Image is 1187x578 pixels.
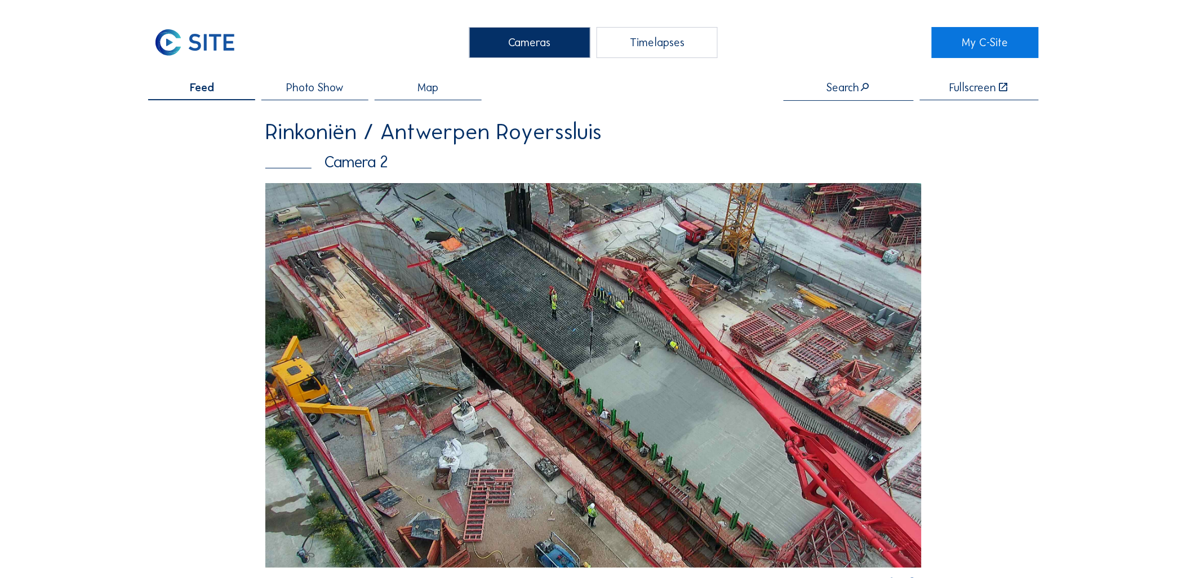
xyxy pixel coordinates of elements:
[417,82,438,93] span: Map
[265,183,922,568] img: Image
[932,27,1039,59] a: My C-Site
[265,121,922,143] div: Rinkoniën / Antwerpen Royerssluis
[286,82,344,93] span: Photo Show
[190,82,214,93] span: Feed
[265,154,922,170] div: Camera 2
[949,82,996,93] div: Fullscreen
[148,27,241,59] img: C-SITE Logo
[469,27,590,59] div: Cameras
[148,27,255,59] a: C-SITE Logo
[597,27,718,59] div: Timelapses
